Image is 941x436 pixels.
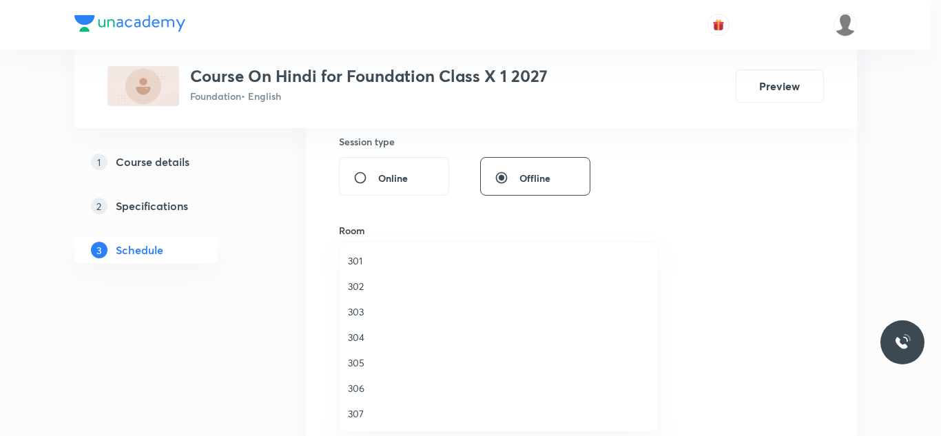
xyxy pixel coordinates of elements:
[348,304,650,319] span: 303
[348,406,650,421] span: 307
[348,355,650,370] span: 305
[348,381,650,395] span: 306
[348,330,650,344] span: 304
[348,253,650,268] span: 301
[348,279,650,293] span: 302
